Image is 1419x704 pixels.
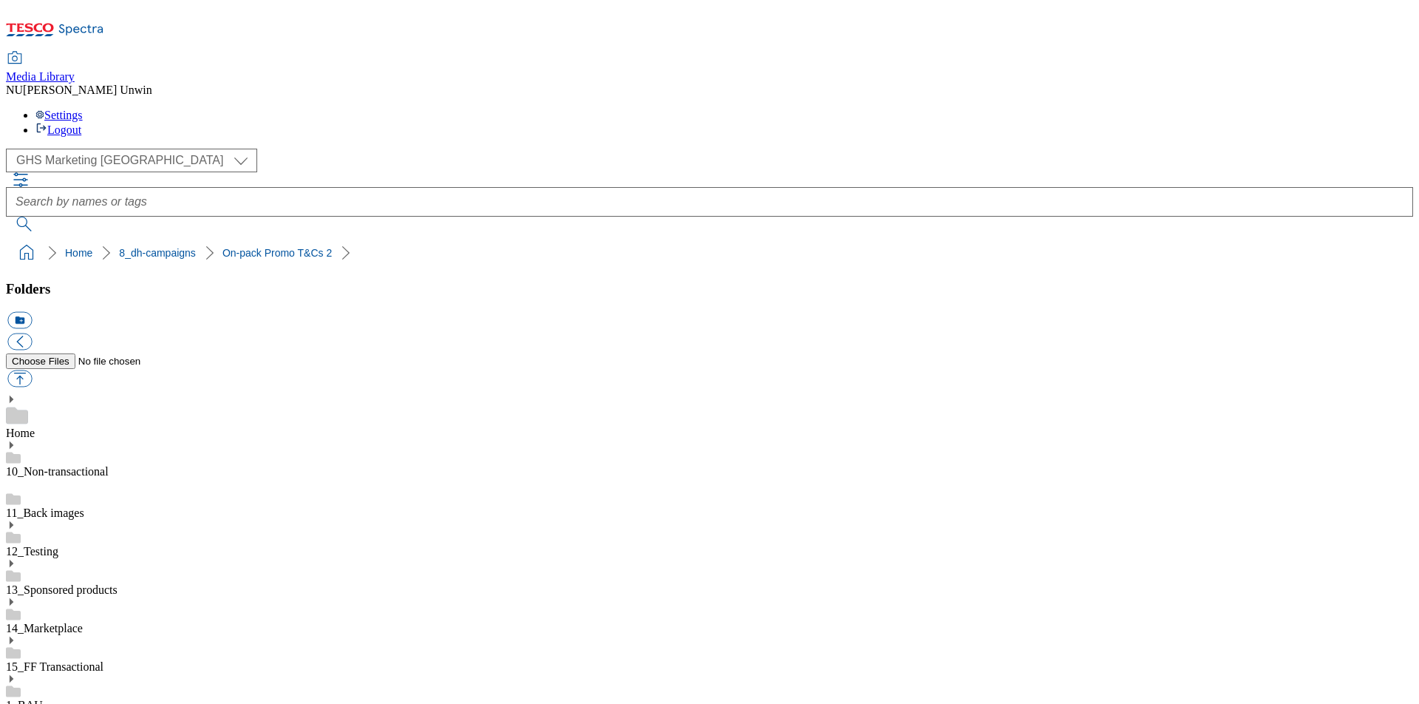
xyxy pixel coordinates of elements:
[6,583,118,596] a: 13_Sponsored products
[119,247,196,259] a: 8_dh-campaigns
[6,545,58,558] a: 12_Testing
[35,123,81,136] a: Logout
[6,622,83,634] a: 14_Marketplace
[6,507,84,519] a: 11_Back images
[6,53,75,84] a: Media Library
[6,465,109,478] a: 10_Non-transactional
[15,241,38,265] a: home
[6,427,35,439] a: Home
[6,70,75,83] span: Media Library
[65,247,92,259] a: Home
[23,84,152,96] span: [PERSON_NAME] Unwin
[35,109,83,121] a: Settings
[6,187,1413,217] input: Search by names or tags
[6,84,23,96] span: NU
[222,247,332,259] a: On-pack Promo T&Cs 2
[6,239,1413,267] nav: breadcrumb
[6,660,103,673] a: 15_FF Transactional
[6,281,1413,297] h3: Folders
